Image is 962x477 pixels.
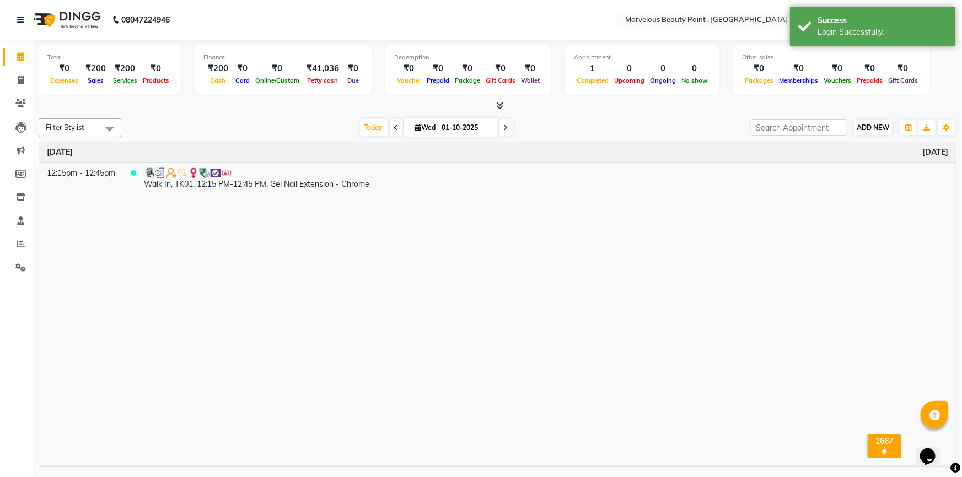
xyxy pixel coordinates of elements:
[394,53,542,62] div: Redemption
[647,62,679,75] div: 0
[424,62,452,75] div: ₹0
[452,77,483,84] span: Package
[483,62,518,75] div: ₹0
[203,62,233,75] div: ₹200
[208,77,229,84] span: Cash
[885,62,921,75] div: ₹0
[742,53,921,62] div: Other sales
[647,77,679,84] span: Ongoing
[854,120,892,135] button: ADD NEW
[413,123,439,132] span: Wed
[343,62,363,75] div: ₹0
[47,77,81,84] span: Expenses
[742,62,776,75] div: ₹0
[233,77,252,84] span: Card
[360,119,388,136] span: Today
[518,62,542,75] div: ₹0
[776,62,821,75] div: ₹0
[394,62,424,75] div: ₹0
[302,62,343,75] div: ₹41,036
[252,62,302,75] div: ₹0
[611,77,647,84] span: Upcoming
[394,77,424,84] span: Voucher
[439,120,494,136] input: 2025-10-01
[574,62,611,75] div: 1
[483,77,518,84] span: Gift Cards
[47,62,81,75] div: ₹0
[81,62,110,75] div: ₹200
[233,62,252,75] div: ₹0
[28,4,104,35] img: logo
[252,77,302,84] span: Online/Custom
[679,62,711,75] div: 0
[39,142,956,163] th: October 1, 2025
[611,62,647,75] div: 0
[870,436,899,446] div: 2667
[821,77,854,84] span: Vouchers
[345,77,362,84] span: Due
[121,4,170,35] b: 08047224946
[424,77,452,84] span: Prepaid
[305,77,341,84] span: Petty cash
[39,162,123,194] td: 12:15pm - 12:45pm
[818,26,947,38] div: Login Successfully.
[203,53,363,62] div: Finance
[742,77,776,84] span: Packages
[818,15,947,26] div: Success
[857,123,889,132] span: ADD NEW
[916,433,951,466] iframe: chat widget
[922,147,948,158] a: October 1, 2025
[679,77,711,84] span: No show
[47,147,73,158] a: October 1, 2025
[854,62,885,75] div: ₹0
[574,53,711,62] div: Appointment
[140,77,172,84] span: Products
[854,77,885,84] span: Prepaids
[452,62,483,75] div: ₹0
[47,53,172,62] div: Total
[518,77,542,84] span: Wallet
[776,77,821,84] span: Memberships
[136,162,956,194] td: Walk In, TK01, 12:15 PM-12:45 PM, Gel Nail Extension - Chrome
[821,62,854,75] div: ₹0
[574,77,611,84] span: Completed
[140,62,172,75] div: ₹0
[85,77,106,84] span: Sales
[110,77,140,84] span: Services
[885,77,921,84] span: Gift Cards
[110,62,140,75] div: ₹200
[46,123,84,132] span: Filter Stylist
[751,119,847,136] input: Search Appointment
